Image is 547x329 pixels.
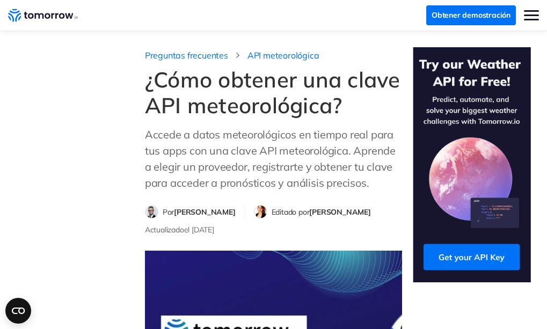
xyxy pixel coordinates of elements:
button: Abrir el widget CMP [5,298,31,324]
font: Actualizado [145,225,184,235]
font: Accede a datos meteorológicos en tiempo real para tus apps con una clave API meteorológica. Apren... [145,128,396,189]
font: [PERSON_NAME] [309,207,370,217]
nav: migaja de pan [145,47,403,61]
font: ¿Cómo obtener una clave API meteorológica? [145,66,400,119]
font: Por [163,207,174,217]
img: Foto de perfil de la editora Michelle Meyer [254,206,267,218]
a: Preguntas frecuentes [145,50,228,61]
font: [PERSON_NAME] [174,207,235,217]
font: Editado por [272,207,310,217]
font: Obtener demostración [432,10,510,20]
img: Try Our Weather API for Free [413,47,531,282]
a: Obtener demostración [426,5,516,25]
a: API meteorológica [247,50,319,61]
font: el [DATE] [184,225,214,235]
img: Filip Dimkovski [145,206,158,218]
button: Activar o desactivar el menú móvil [524,8,539,23]
a: Enlace de inicio [8,8,78,24]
